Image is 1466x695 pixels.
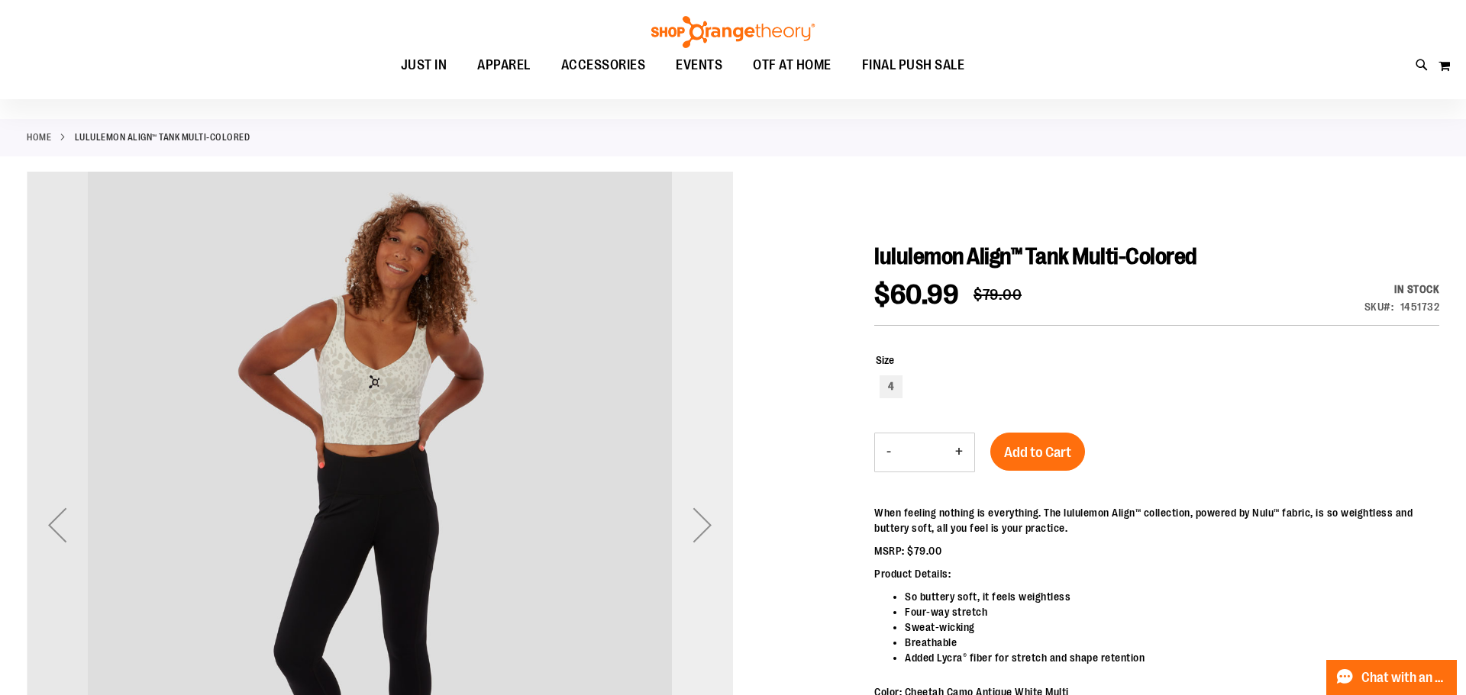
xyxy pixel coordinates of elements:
[847,48,980,83] a: FINAL PUSH SALE
[561,48,646,82] span: ACCESSORIES
[660,48,738,83] a: EVENTS
[546,48,661,83] a: ACCESSORIES
[874,543,1439,558] p: MSRP: $79.00
[1361,671,1448,685] span: Chat with an Expert
[874,566,1439,581] p: Product Details:
[905,650,1439,665] li: Added Lycra® fiber for stretch and shape retention
[401,48,447,82] span: JUST IN
[905,589,1439,604] li: So buttery soft, it feels weightless
[1400,299,1440,314] div: 1451732
[75,130,250,144] strong: lululemon Align™ Tank Multi-Colored
[462,48,546,82] a: APPAREL
[880,375,903,398] div: 4
[753,48,831,82] span: OTF AT HOME
[944,433,974,471] button: Increase product quantity
[738,48,847,83] a: OTF AT HOME
[649,16,817,48] img: Shop Orangetheory
[905,635,1439,650] li: Breathable
[1364,282,1440,297] div: Availability
[477,48,531,82] span: APPAREL
[876,354,894,366] span: Size
[1004,444,1071,461] span: Add to Cart
[903,434,944,471] input: Product quantity
[1364,282,1440,297] div: In stock
[27,130,51,144] a: Home
[862,48,965,82] span: FINAL PUSH SALE
[875,433,903,471] button: Decrease product quantity
[905,604,1439,619] li: Four-way stretch
[676,48,722,82] span: EVENTS
[1364,301,1394,313] strong: SKU
[874,279,958,310] span: $60.99
[874,243,1197,269] span: lululemon Align™ Tank Multi-Colored
[990,433,1085,471] button: Add to Cart
[905,619,1439,635] li: Sweat-wicking
[1326,660,1458,695] button: Chat with an Expert
[974,286,1022,304] span: $79.00
[386,48,463,83] a: JUST IN
[874,505,1439,536] p: When feeling nothing is everything. The lululemon Align™ collection, powered by Nulu™ fabric, is ...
